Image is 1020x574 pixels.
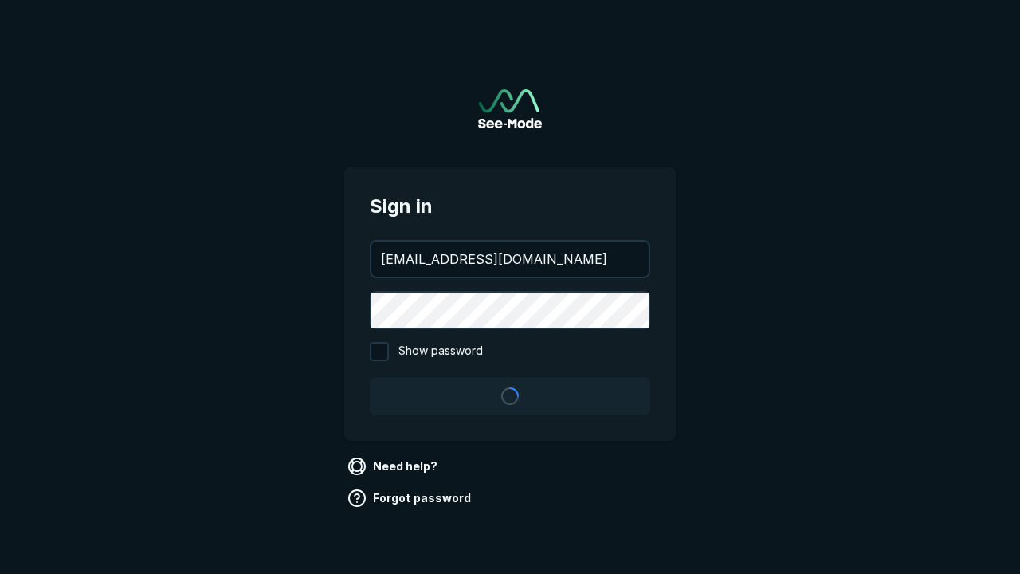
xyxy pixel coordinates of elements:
span: Show password [398,342,483,361]
a: Forgot password [344,486,477,511]
a: Need help? [344,454,444,479]
a: Go to sign in [478,89,542,128]
img: See-Mode Logo [478,89,542,128]
input: your@email.com [371,242,649,277]
span: Sign in [370,192,650,221]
